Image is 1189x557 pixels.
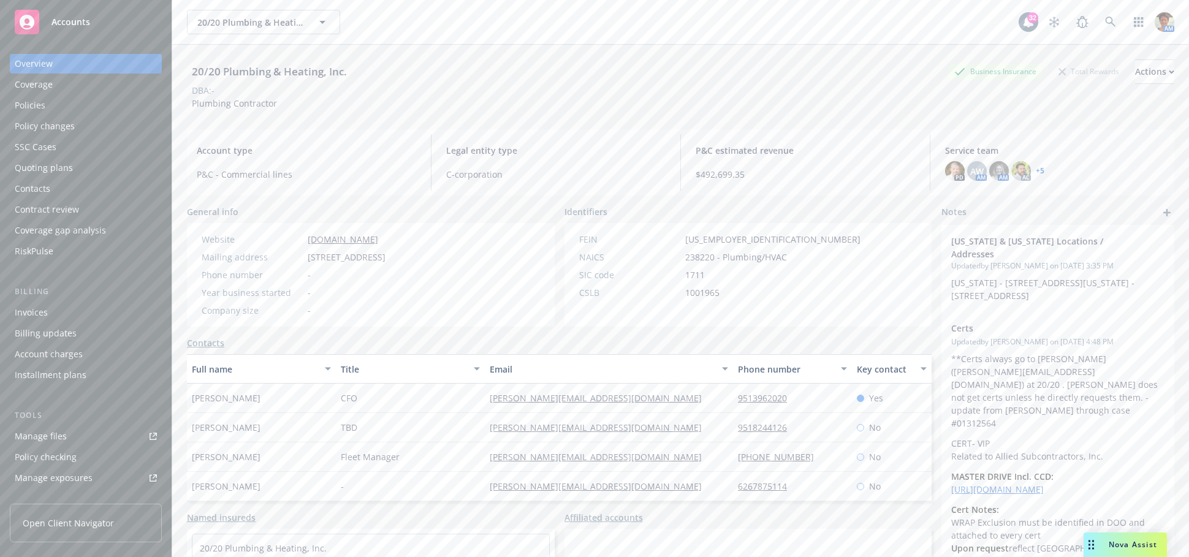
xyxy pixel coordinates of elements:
[1036,167,1044,175] a: +5
[192,421,260,434] span: [PERSON_NAME]
[951,542,1009,554] strong: Upon request
[564,511,643,524] a: Affiliated accounts
[10,75,162,94] a: Coverage
[341,392,357,404] span: CFO
[941,205,967,220] span: Notes
[10,116,162,136] a: Policy changes
[15,221,106,240] div: Coverage gap analysis
[10,409,162,422] div: Tools
[951,352,1164,430] p: **Certs always go to [PERSON_NAME] ([PERSON_NAME][EMAIL_ADDRESS][DOMAIN_NAME]) at 20/20 . [PERSON...
[308,304,311,317] span: -
[187,10,340,34] button: 20/20 Plumbing & Heating, Inc.
[738,480,797,492] a: 6267875114
[951,322,1133,335] span: Certs
[869,450,881,463] span: No
[187,354,336,384] button: Full name
[15,54,53,74] div: Overview
[202,286,303,299] div: Year business started
[192,363,317,376] div: Full name
[10,489,162,509] a: Manage certificates
[341,421,357,434] span: TBD
[15,447,77,467] div: Policy checking
[10,158,162,178] a: Quoting plans
[579,268,680,281] div: SIC code
[15,96,45,115] div: Policies
[15,324,77,343] div: Billing updates
[197,144,416,157] span: Account type
[10,286,162,298] div: Billing
[951,437,1164,463] p: CERT- VIP Related to Allied Subcontractors, Inc.
[192,84,215,97] div: DBA: -
[733,354,852,384] button: Phone number
[869,480,881,493] span: No
[951,483,1044,495] a: [URL][DOMAIN_NAME]
[15,179,50,199] div: Contacts
[341,480,344,493] span: -
[948,64,1043,79] div: Business Insurance
[696,168,915,181] span: $492,699.35
[951,471,1054,482] strong: MASTER DRIVE Incl. CCD:
[10,365,162,385] a: Installment plans
[192,450,260,463] span: [PERSON_NAME]
[202,268,303,281] div: Phone number
[10,324,162,343] a: Billing updates
[308,233,378,245] a: [DOMAIN_NAME]
[23,517,114,529] span: Open Client Navigator
[10,241,162,261] a: RiskPulse
[10,426,162,446] a: Manage files
[564,205,607,218] span: Identifiers
[15,75,53,94] div: Coverage
[1135,60,1174,83] div: Actions
[951,235,1133,260] span: [US_STATE] & [US_STATE] Locations / Addresses
[869,421,881,434] span: No
[685,268,705,281] span: 1711
[187,64,352,80] div: 20/20 Plumbing & Heating, Inc.
[738,422,797,433] a: 9518244126
[951,276,1164,302] p: [US_STATE] - [STREET_ADDRESS][US_STATE] - [STREET_ADDRESS]
[10,200,162,219] a: Contract review
[989,161,1009,181] img: photo
[187,205,238,218] span: General info
[10,179,162,199] a: Contacts
[15,303,48,322] div: Invoices
[341,363,466,376] div: Title
[336,354,485,384] button: Title
[15,241,53,261] div: RiskPulse
[970,165,984,178] span: AW
[10,468,162,488] a: Manage exposures
[685,251,787,263] span: 238220 - Plumbing/HVAC
[1011,161,1031,181] img: photo
[685,286,720,299] span: 1001965
[869,392,883,404] span: Yes
[490,363,715,376] div: Email
[202,304,303,317] div: Company size
[15,116,75,136] div: Policy changes
[852,354,932,384] button: Key contact
[951,260,1164,271] span: Updated by [PERSON_NAME] on [DATE] 3:35 PM
[15,489,95,509] div: Manage certificates
[951,504,999,515] strong: Cert Notes:
[1155,12,1174,32] img: photo
[10,447,162,467] a: Policy checking
[192,392,260,404] span: [PERSON_NAME]
[1160,205,1174,220] a: add
[15,137,56,157] div: SSC Cases
[738,451,824,463] a: [PHONE_NUMBER]
[308,251,386,263] span: [STREET_ADDRESS]
[202,251,303,263] div: Mailing address
[490,392,712,404] a: [PERSON_NAME][EMAIL_ADDRESS][DOMAIN_NAME]
[10,5,162,39] a: Accounts
[579,286,680,299] div: CSLB
[1070,10,1095,34] a: Report a Bug
[187,336,224,349] a: Contacts
[10,303,162,322] a: Invoices
[1109,539,1157,550] span: Nova Assist
[10,137,162,157] a: SSC Cases
[192,97,277,109] span: Plumbing Contractor
[1052,64,1125,79] div: Total Rewards
[10,344,162,364] a: Account charges
[51,17,90,27] span: Accounts
[941,225,1174,312] div: [US_STATE] & [US_STATE] Locations / AddressesUpdatedby [PERSON_NAME] on [DATE] 3:35 PM[US_STATE] ...
[15,200,79,219] div: Contract review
